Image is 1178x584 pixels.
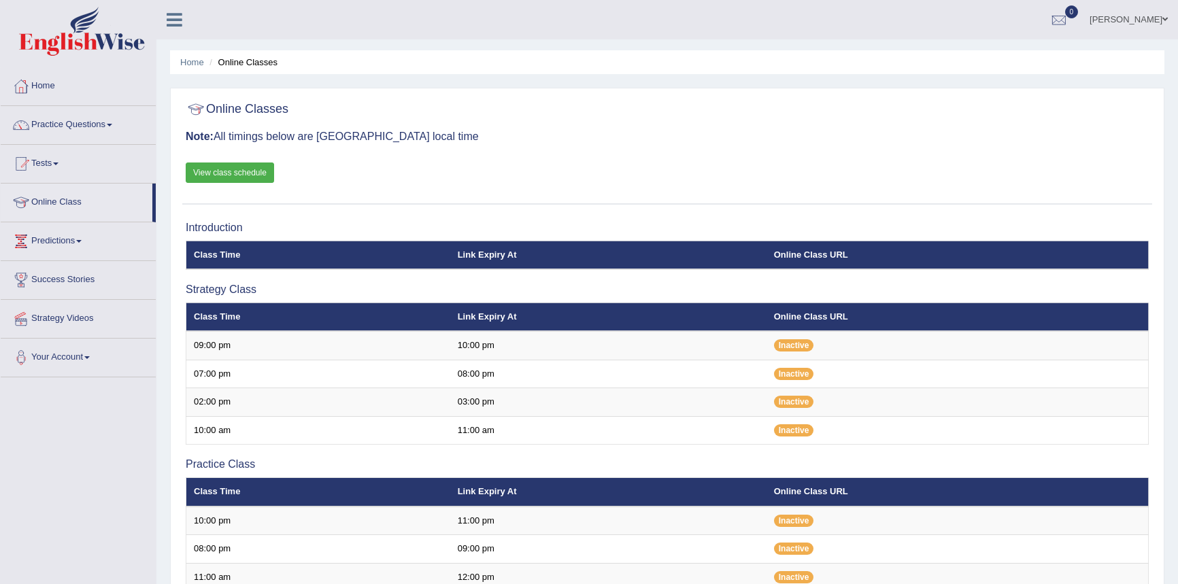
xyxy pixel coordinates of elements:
a: Home [1,67,156,101]
a: Online Class [1,184,152,218]
th: Class Time [186,478,450,506]
th: Class Time [186,303,450,331]
th: Link Expiry At [450,303,767,331]
a: View class schedule [186,162,274,183]
h3: Introduction [186,222,1149,234]
a: Practice Questions [1,106,156,140]
b: Note: [186,131,214,142]
td: 10:00 pm [186,506,450,535]
td: 11:00 am [450,416,767,445]
td: 02:00 pm [186,388,450,417]
td: 11:00 pm [450,506,767,535]
th: Online Class URL [767,303,1149,331]
span: Inactive [774,424,814,436]
a: Your Account [1,339,156,373]
span: Inactive [774,339,814,351]
td: 10:00 am [186,416,450,445]
td: 07:00 pm [186,360,450,388]
td: 08:00 pm [186,535,450,564]
td: 10:00 pm [450,331,767,360]
th: Link Expiry At [450,478,767,506]
td: 08:00 pm [450,360,767,388]
span: Inactive [774,368,814,380]
h3: All timings below are [GEOGRAPHIC_DATA] local time [186,131,1149,143]
h3: Strategy Class [186,284,1149,296]
td: 09:00 pm [450,535,767,564]
th: Class Time [186,241,450,269]
li: Online Classes [206,56,277,69]
td: 09:00 pm [186,331,450,360]
h3: Practice Class [186,458,1149,470]
a: Success Stories [1,261,156,295]
th: Online Class URL [767,478,1149,506]
span: Inactive [774,571,814,583]
h2: Online Classes [186,99,288,120]
a: Strategy Videos [1,300,156,334]
a: Home [180,57,204,67]
span: Inactive [774,396,814,408]
a: Tests [1,145,156,179]
a: Predictions [1,222,156,256]
th: Link Expiry At [450,241,767,269]
span: 0 [1065,5,1079,18]
th: Online Class URL [767,241,1149,269]
span: Inactive [774,515,814,527]
span: Inactive [774,543,814,555]
td: 03:00 pm [450,388,767,417]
